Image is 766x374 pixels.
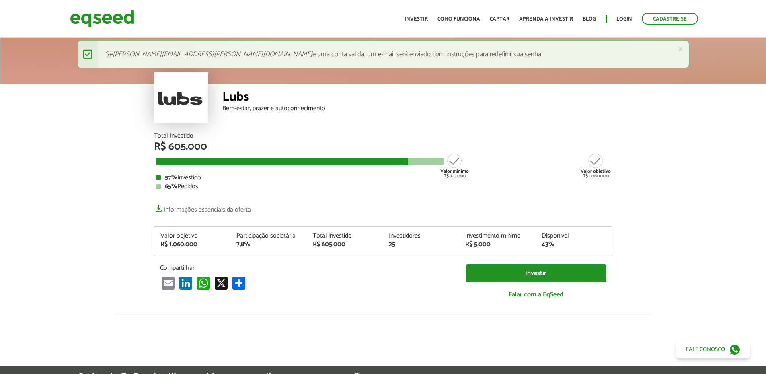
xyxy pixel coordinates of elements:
[676,341,750,358] a: Fale conosco
[213,276,229,289] a: X
[405,16,428,22] a: Investir
[616,16,632,22] a: Login
[195,276,212,289] a: WhatsApp
[542,233,606,239] div: Disponível
[236,233,301,239] div: Participação societária
[642,13,698,25] a: Cadastre-se
[466,264,606,282] a: Investir
[160,264,454,272] p: Compartilhar:
[389,241,453,248] div: 25
[154,133,612,139] div: Total Investido
[519,16,573,22] a: Aprenda a investir
[581,153,611,179] div: R$ 1.060.000
[113,49,312,60] em: [PERSON_NAME][EMAIL_ADDRESS][PERSON_NAME][DOMAIN_NAME]
[77,40,690,68] div: Se é uma conta válida, um e-mail será enviado com instruções para redefinir sua senha
[583,16,596,22] a: Blog
[154,142,612,152] div: R$ 605.000
[490,16,509,22] a: Captar
[222,105,612,112] div: Bem-estar, prazer e autoconhecimento
[154,202,251,213] a: Informações essenciais da oferta
[70,8,134,29] img: EqSeed
[542,241,606,248] div: 43%
[236,241,301,248] div: 7,8%
[165,172,177,183] strong: 57%
[678,45,683,53] a: ×
[160,276,176,289] a: Email
[389,233,453,239] div: Investidores
[156,183,610,190] div: Pedidos
[160,233,225,239] div: Valor objetivo
[439,153,470,179] div: R$ 710.000
[465,233,530,239] div: Investimento mínimo
[465,241,530,248] div: R$ 5.000
[581,167,611,175] strong: Valor objetivo
[165,181,177,192] strong: 65%
[440,167,469,175] strong: Valor mínimo
[160,241,225,248] div: R$ 1.060.000
[313,233,377,239] div: Total investido
[156,175,610,181] div: Investido
[222,90,612,105] div: Lubs
[231,276,247,289] a: Share
[313,241,377,248] div: R$ 605.000
[466,286,606,303] a: Falar com a EqSeed
[178,276,194,289] a: LinkedIn
[437,16,480,22] a: Como funciona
